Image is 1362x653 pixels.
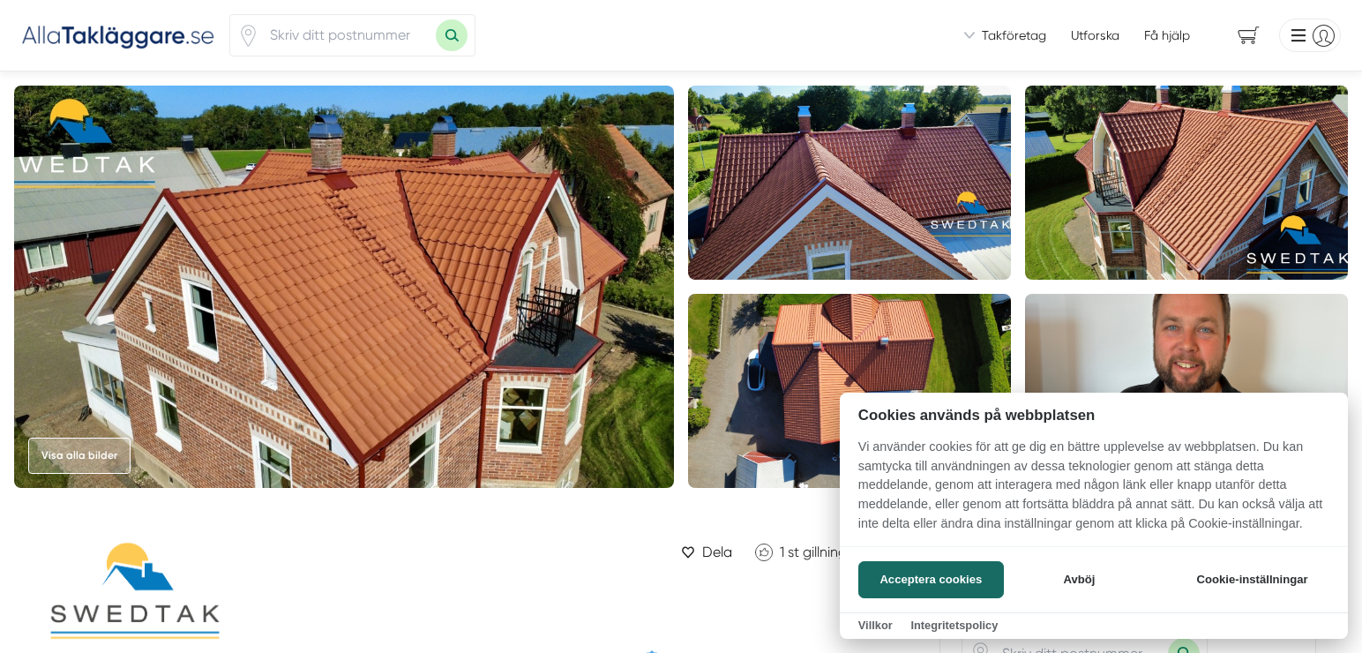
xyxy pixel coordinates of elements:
h2: Cookies används på webbplatsen [840,407,1348,424]
button: Acceptera cookies [858,561,1004,598]
button: Avböj [1009,561,1149,598]
a: Integritetspolicy [910,619,998,632]
p: Vi använder cookies för att ge dig en bättre upplevelse av webbplatsen. Du kan samtycka till anvä... [840,438,1348,545]
button: Cookie-inställningar [1175,561,1329,598]
a: Villkor [858,619,893,632]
